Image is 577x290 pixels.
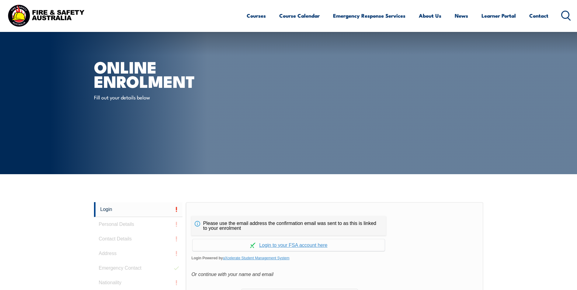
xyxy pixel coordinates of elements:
a: Course Calendar [279,8,320,24]
a: About Us [419,8,441,24]
a: Emergency Response Services [333,8,405,24]
a: Courses [247,8,266,24]
span: Login Powered by [191,254,478,263]
a: Contact [529,8,548,24]
div: Or continue with your name and email [191,270,478,279]
a: Learner Portal [481,8,516,24]
p: Fill out your details below [94,94,205,101]
a: aXcelerate Student Management System [223,256,290,260]
img: Log in withaxcelerate [250,243,255,248]
a: News [455,8,468,24]
div: Please use the email address the confirmation email was sent to as this is linked to your enrolment [191,216,386,236]
h1: Online Enrolment [94,60,244,88]
a: Login [94,202,183,217]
